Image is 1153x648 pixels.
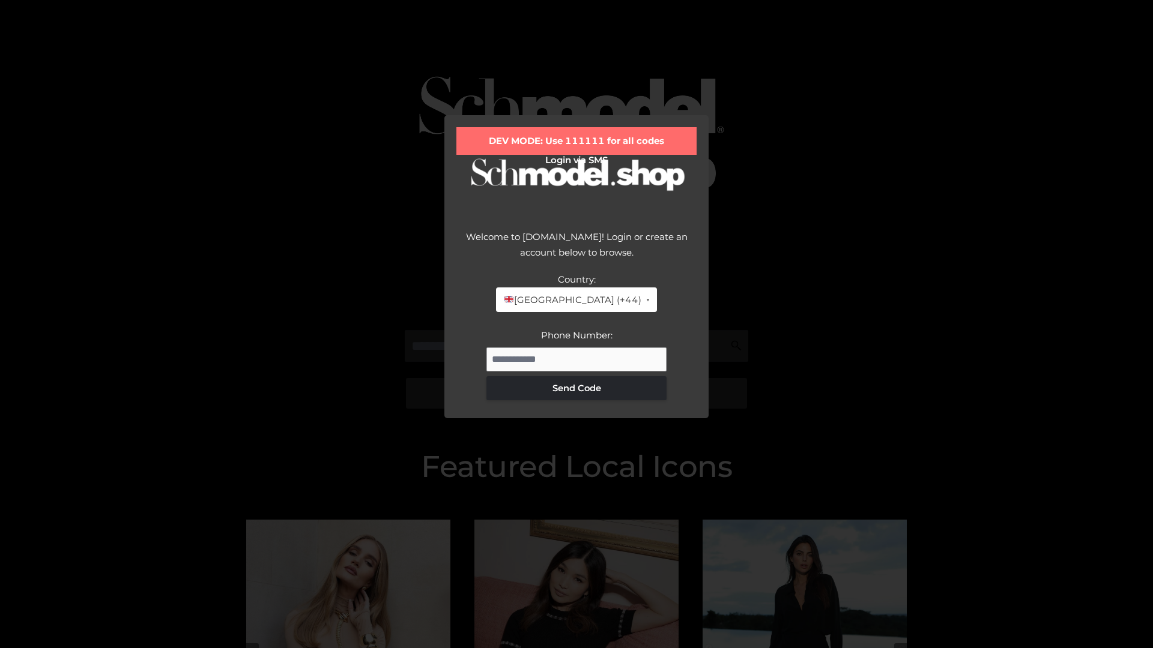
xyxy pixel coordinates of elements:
[558,274,596,285] label: Country:
[456,155,697,166] h2: Login via SMS
[456,127,697,155] div: DEV MODE: Use 111111 for all codes
[504,295,513,304] img: 🇬🇧
[503,292,641,308] span: [GEOGRAPHIC_DATA] (+44)
[486,376,667,400] button: Send Code
[541,329,613,341] label: Phone Number:
[456,229,697,272] div: Welcome to [DOMAIN_NAME]! Login or create an account below to browse.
